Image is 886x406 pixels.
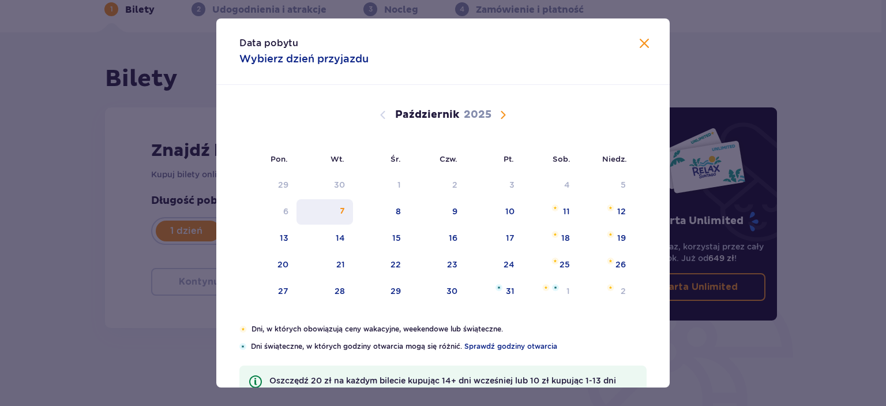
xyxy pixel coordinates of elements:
img: Pomarańczowa gwiazdka [239,326,247,333]
td: Data niedostępna. środa, 1 października 2025 [353,173,409,198]
img: Pomarańczowa gwiazdka [607,284,614,291]
td: sobota, 1 listopada 2025 [523,279,579,304]
div: 16 [449,232,457,244]
td: poniedziałek, 13 października 2025 [239,226,296,251]
td: środa, 29 października 2025 [353,279,409,304]
td: sobota, 25 października 2025 [523,252,579,278]
td: środa, 15 października 2025 [353,226,409,251]
img: Pomarańczowa gwiazdka [551,231,559,238]
div: 20 [277,259,288,270]
small: Sob. [553,154,570,163]
td: wtorek, 21 października 2025 [296,252,354,278]
p: Dni świąteczne, w których godziny otwarcia mogą się różnić. [251,341,647,352]
div: 11 [563,206,570,217]
img: Pomarańczowa gwiazdka [551,204,559,211]
div: 25 [560,259,570,270]
td: piątek, 24 października 2025 [465,252,523,278]
div: 3 [509,179,515,191]
div: 1 [397,179,401,191]
img: Niebieska gwiazdka [239,343,246,350]
td: niedziela, 12 października 2025 [578,199,634,225]
td: Data niedostępna. wtorek, 30 września 2025 [296,173,354,198]
div: 7 [340,206,345,217]
p: 2025 [464,108,491,122]
div: 6 [283,206,288,217]
td: Data niedostępna. sobota, 4 października 2025 [523,173,579,198]
td: Data niedostępna. piątek, 3 października 2025 [465,173,523,198]
p: Dni, w których obowiązują ceny wakacyjne, weekendowe lub świąteczne. [251,324,647,334]
td: poniedziałek, 27 października 2025 [239,279,296,304]
p: Październik [395,108,459,122]
td: środa, 22 października 2025 [353,252,409,278]
div: 22 [391,259,401,270]
td: niedziela, 26 października 2025 [578,252,634,278]
div: 23 [447,259,457,270]
div: 1 [566,285,570,297]
img: Niebieska gwiazdka [495,284,502,291]
div: 13 [280,232,288,244]
td: piątek, 31 października 2025 [465,279,523,304]
td: wtorek, 7 października 2025 [296,199,354,225]
button: Zamknij [637,37,651,51]
div: 31 [506,285,515,297]
img: Pomarańczowa gwiazdka [607,204,614,211]
td: Data niedostępna. poniedziałek, 6 października 2025 [239,199,296,225]
img: Pomarańczowa gwiazdka [607,231,614,238]
td: Data niedostępna. poniedziałek, 29 września 2025 [239,173,296,198]
td: wtorek, 14 października 2025 [296,226,354,251]
img: Pomarańczowa gwiazdka [551,258,559,265]
td: poniedziałek, 20 października 2025 [239,252,296,278]
div: 29 [391,285,401,297]
td: piątek, 10 października 2025 [465,199,523,225]
td: niedziela, 19 października 2025 [578,226,634,251]
small: Śr. [391,154,401,163]
div: 29 [278,179,288,191]
small: Pon. [271,154,288,163]
a: Sprawdź godziny otwarcia [464,341,557,352]
div: 17 [506,232,515,244]
div: 2 [621,285,626,297]
td: czwartek, 30 października 2025 [409,279,466,304]
p: Wybierz dzień przyjazdu [239,52,369,66]
div: 30 [334,179,345,191]
td: czwartek, 9 października 2025 [409,199,466,225]
a: Cennik [311,386,339,398]
div: 21 [336,259,345,270]
td: wtorek, 28 października 2025 [296,279,354,304]
td: niedziela, 2 listopada 2025 [578,279,634,304]
div: 2 [452,179,457,191]
td: sobota, 11 października 2025 [523,199,579,225]
small: Czw. [440,154,457,163]
td: Data niedostępna. czwartek, 2 października 2025 [409,173,466,198]
button: Poprzedni miesiąc [376,108,390,122]
img: Niebieska gwiazdka [552,284,559,291]
div: 15 [392,232,401,244]
div: 5 [621,179,626,191]
div: 9 [452,206,457,217]
img: Pomarańczowa gwiazdka [607,258,614,265]
div: 10 [505,206,515,217]
small: Pt. [504,154,514,163]
td: Data niedostępna. niedziela, 5 października 2025 [578,173,634,198]
td: środa, 8 października 2025 [353,199,409,225]
p: Data pobytu [239,37,298,50]
div: 30 [446,285,457,297]
td: czwartek, 23 października 2025 [409,252,466,278]
p: Oszczędź 20 zł na każdym bilecie kupując 14+ dni wcześniej lub 10 zł kupując 1-13 dni wcześniej! [269,375,637,398]
div: 8 [396,206,401,217]
img: Pomarańczowa gwiazdka [542,284,550,291]
div: 19 [617,232,626,244]
td: piątek, 17 października 2025 [465,226,523,251]
div: 12 [617,206,626,217]
div: 27 [278,285,288,297]
td: czwartek, 16 października 2025 [409,226,466,251]
small: Niedz. [602,154,627,163]
div: 24 [504,259,515,270]
div: 14 [336,232,345,244]
div: 4 [564,179,570,191]
td: sobota, 18 października 2025 [523,226,579,251]
small: Wt. [331,154,344,163]
button: Następny miesiąc [496,108,510,122]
